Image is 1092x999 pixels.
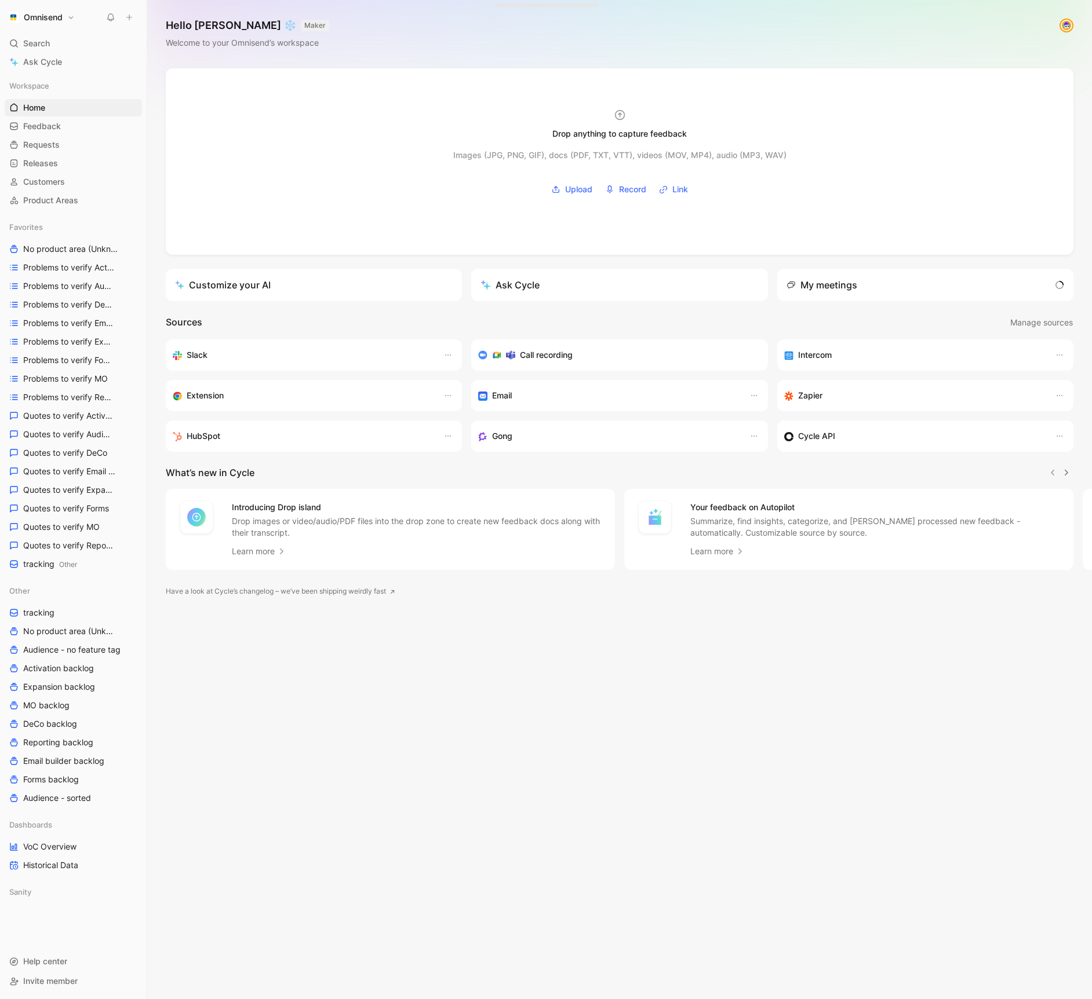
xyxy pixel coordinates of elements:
a: Problems to verify Activation [5,259,142,276]
div: Customize your AI [175,278,271,292]
h3: Intercom [798,348,832,362]
a: Problems to verify DeCo [5,296,142,313]
span: Requests [23,139,60,151]
a: Expansion backlog [5,678,142,696]
a: Customers [5,173,142,191]
span: Audience - sorted [23,792,91,804]
h4: Your feedback on Autopilot [690,500,1060,514]
button: MAKER [301,20,329,31]
a: VoC Overview [5,838,142,855]
span: Quotes to verify DeCo [23,447,107,459]
button: Manage sources [1010,315,1073,330]
a: Requests [5,136,142,153]
h3: Extension [187,389,224,402]
div: Sync your customers, send feedback and get updates in Intercom [784,348,1043,362]
button: Link [655,181,692,198]
a: Home [5,99,142,116]
span: Quotes to verify Audience [23,429,114,440]
span: No product area (Unknowns) [23,243,119,255]
a: Quotes to verify Audience [5,426,142,443]
span: Favorites [9,221,43,233]
span: Manage sources [1010,316,1073,330]
span: Problems to verify Email Builder [23,317,117,329]
div: Record & transcribe meetings from Zoom, Meet & Teams. [478,348,751,362]
span: No product area (Unknowns) [23,625,116,637]
div: Images (JPG, PNG, GIF), docs (PDF, TXT, VTT), videos (MOV, MP4), audio (MP3, WAV) [453,148,787,162]
a: trackingOther [5,555,142,573]
span: Other [59,560,77,569]
span: Quotes to verify Reporting [23,540,114,551]
a: Quotes to verify Activation [5,407,142,425]
a: Problems to verify MO [5,370,142,387]
a: Feedback [5,118,142,135]
span: VoC Overview [23,841,77,852]
a: Customize your AI [166,269,462,301]
span: Invite member [23,976,78,986]
span: Historical Data [23,859,78,871]
a: Ask Cycle [5,53,142,71]
button: Ask Cycle [471,269,767,301]
span: Quotes to verify Expansion [23,484,115,496]
a: Reporting backlog [5,734,142,751]
span: Product Areas [23,195,78,206]
span: Link [672,182,688,196]
span: Reporting backlog [23,737,93,748]
span: Quotes to verify Forms [23,503,109,514]
a: Email builder backlog [5,752,142,770]
a: Forms backlog [5,771,142,788]
span: DeCo backlog [23,718,77,730]
span: Workspace [9,80,49,92]
span: Releases [23,158,58,169]
h1: Hello [PERSON_NAME] ❄️ [166,19,329,32]
a: Problems to verify Forms [5,352,142,369]
span: Help center [23,956,67,966]
span: tracking [23,558,77,570]
a: Problems to verify Audience [5,277,142,295]
h3: Zapier [798,389,822,402]
a: No product area (Unknowns) [5,623,142,640]
span: Other [9,585,30,597]
a: Historical Data [5,857,142,874]
a: Activation backlog [5,660,142,677]
span: Activation backlog [23,663,94,674]
span: Sanity [9,886,31,898]
span: Dashboards [9,819,52,830]
div: Capture feedback from thousands of sources with Zapier (survey results, recordings, sheets, etc). [784,389,1043,402]
div: Workspace [5,77,142,94]
h3: Email [492,389,512,402]
a: Quotes to verify MO [5,518,142,536]
div: Capture feedback from your incoming calls [478,429,737,443]
span: Problems to verify Forms [23,354,113,366]
span: Problems to verify Audience [23,280,115,292]
div: Favorites [5,218,142,236]
h3: Slack [187,348,208,362]
div: Dashboards [5,816,142,833]
a: Problems to verify Expansion [5,333,142,350]
div: Drop anything to capture feedback [552,127,687,141]
p: Summarize, find insights, categorize, and [PERSON_NAME] processed new feedback - automatically. C... [690,515,1060,539]
span: Expansion backlog [23,681,95,693]
button: OmnisendOmnisend [5,9,78,25]
div: Sanity [5,883,142,904]
div: Forward emails to your feedback inbox [478,389,737,402]
span: Upload [565,182,592,196]
a: Problems to verify Email Builder [5,314,142,332]
p: Drop images or video/audio/PDF files into the drop zone to create new feedback docs along with th... [232,515,601,539]
span: Quotes to verify MO [23,521,100,533]
span: Quotes to verify Email builder [23,466,116,477]
div: DashboardsVoC OverviewHistorical Data [5,816,142,874]
a: Audience - no feature tag [5,641,142,658]
div: Help center [5,953,142,970]
span: Feedback [23,120,61,132]
div: Search [5,35,142,52]
div: Sanity [5,883,142,901]
span: Email builder backlog [23,755,104,767]
span: Search [23,36,50,50]
div: Ask Cycle [481,278,540,292]
span: Forms backlog [23,774,79,785]
h3: Gong [492,429,512,443]
a: Quotes to verify Forms [5,500,142,517]
a: Learn more [232,544,286,558]
a: Product Areas [5,192,142,209]
div: Capture feedback from anywhere on the web [173,389,432,402]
